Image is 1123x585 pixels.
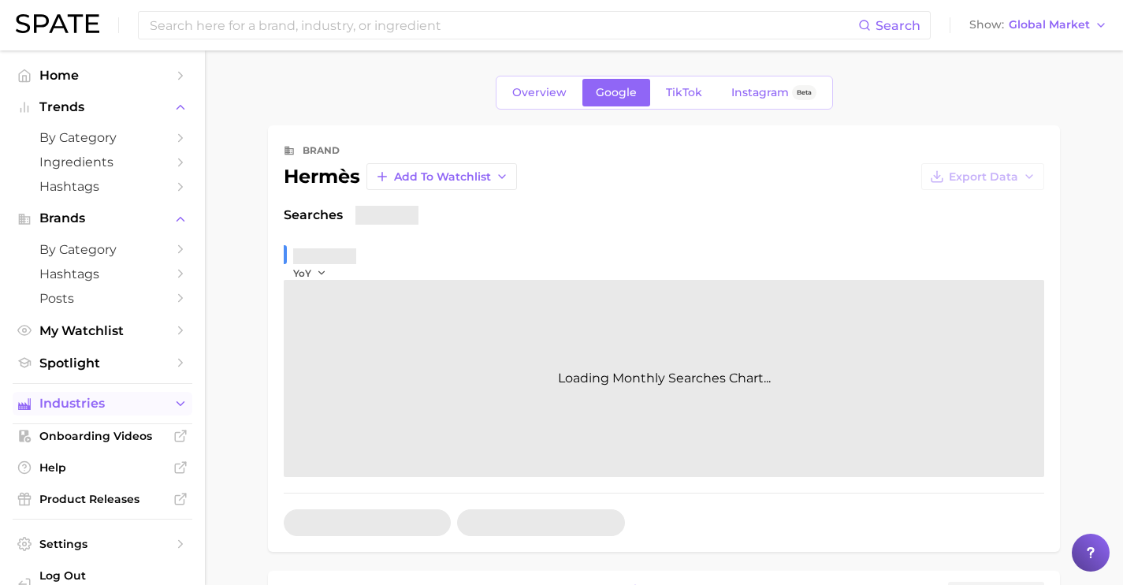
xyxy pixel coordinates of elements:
[13,286,192,311] a: Posts
[13,351,192,375] a: Spotlight
[13,532,192,556] a: Settings
[13,174,192,199] a: Hashtags
[653,79,716,106] a: TikTok
[284,167,360,186] div: hermès
[13,207,192,230] button: Brands
[13,487,192,511] a: Product Releases
[39,179,165,194] span: Hashtags
[797,86,812,99] span: Beta
[39,266,165,281] span: Hashtags
[13,424,192,448] a: Onboarding Videos
[284,206,343,225] span: Searches
[13,95,192,119] button: Trends
[13,262,192,286] a: Hashtags
[13,237,192,262] a: by Category
[13,392,192,415] button: Industries
[366,163,517,190] button: Add to Watchlist
[1009,20,1090,29] span: Global Market
[16,14,99,33] img: SPATE
[39,429,165,443] span: Onboarding Videos
[666,86,702,99] span: TikTok
[13,319,192,343] a: My Watchlist
[499,79,580,106] a: Overview
[303,141,340,160] div: brand
[39,242,165,257] span: by Category
[13,125,192,150] a: by Category
[39,291,165,306] span: Posts
[39,568,180,583] span: Log Out
[39,323,165,338] span: My Watchlist
[731,86,789,99] span: Instagram
[148,12,858,39] input: Search here for a brand, industry, or ingredient
[13,456,192,479] a: Help
[13,150,192,174] a: Ingredients
[718,79,830,106] a: InstagramBeta
[293,266,311,280] span: YoY
[965,15,1111,35] button: ShowGlobal Market
[39,356,165,371] span: Spotlight
[596,86,637,99] span: Google
[39,130,165,145] span: by Category
[876,18,920,33] span: Search
[39,492,165,506] span: Product Releases
[512,86,567,99] span: Overview
[13,63,192,88] a: Home
[394,170,491,184] span: Add to Watchlist
[39,155,165,170] span: Ingredients
[39,68,165,83] span: Home
[969,20,1004,29] span: Show
[39,211,165,225] span: Brands
[284,280,1044,477] div: Loading Monthly Searches Chart...
[39,100,165,114] span: Trends
[582,79,650,106] a: Google
[39,537,165,551] span: Settings
[921,163,1044,190] button: Export Data
[949,170,1018,184] span: Export Data
[293,266,327,280] button: YoY
[39,397,165,411] span: Industries
[39,460,165,475] span: Help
